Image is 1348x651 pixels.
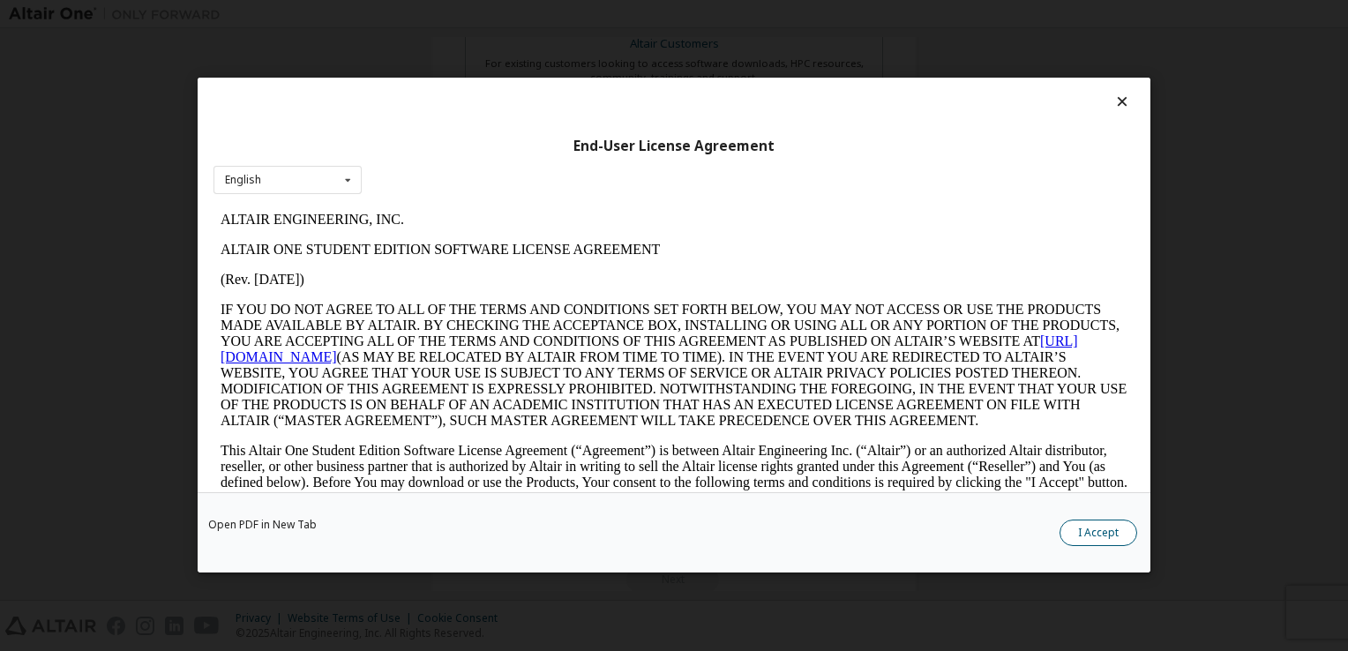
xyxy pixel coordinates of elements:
[7,129,865,160] a: [URL][DOMAIN_NAME]
[1060,520,1137,547] button: I Accept
[225,175,261,185] div: English
[213,138,1135,155] div: End-User License Agreement
[7,97,914,224] p: IF YOU DO NOT AGREE TO ALL OF THE TERMS AND CONDITIONS SET FORTH BELOW, YOU MAY NOT ACCESS OR USE...
[7,67,914,83] p: (Rev. [DATE])
[208,520,317,531] a: Open PDF in New Tab
[7,7,914,23] p: ALTAIR ENGINEERING, INC.
[7,37,914,53] p: ALTAIR ONE STUDENT EDITION SOFTWARE LICENSE AGREEMENT
[7,238,914,302] p: This Altair One Student Edition Software License Agreement (“Agreement”) is between Altair Engine...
